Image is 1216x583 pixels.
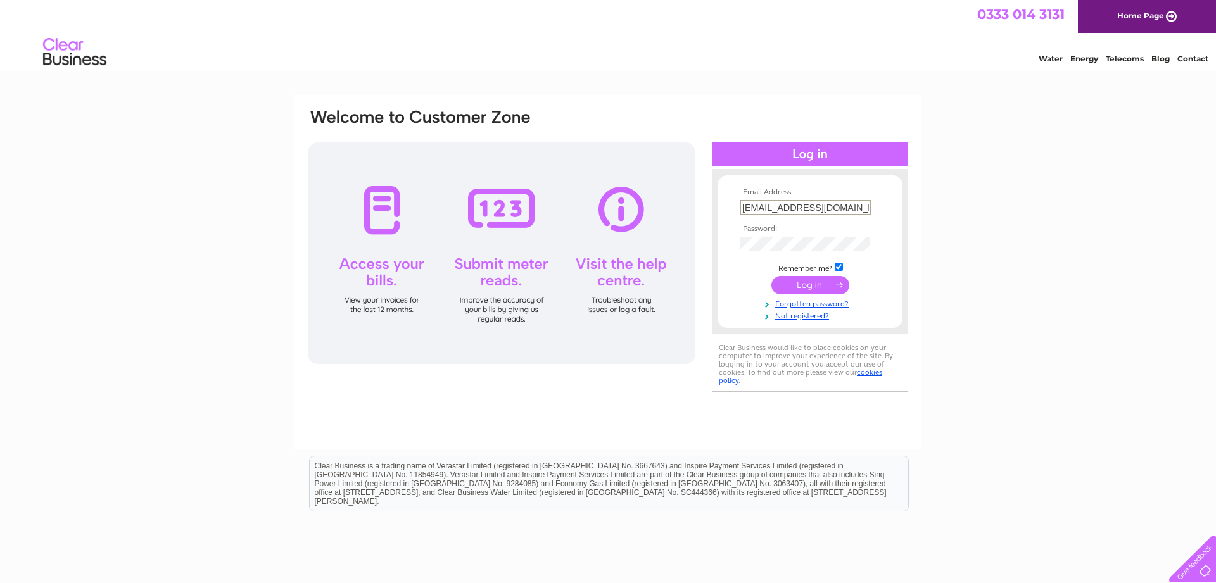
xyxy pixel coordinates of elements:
[740,297,883,309] a: Forgotten password?
[771,276,849,294] input: Submit
[1039,54,1063,63] a: Water
[712,337,908,392] div: Clear Business would like to place cookies on your computer to improve your experience of the sit...
[1177,54,1208,63] a: Contact
[1106,54,1144,63] a: Telecoms
[737,225,883,234] th: Password:
[737,261,883,273] td: Remember me?
[1151,54,1170,63] a: Blog
[1070,54,1098,63] a: Energy
[977,6,1065,22] a: 0333 014 3131
[719,368,882,385] a: cookies policy
[737,188,883,197] th: Email Address:
[310,7,908,61] div: Clear Business is a trading name of Verastar Limited (registered in [GEOGRAPHIC_DATA] No. 3667643...
[42,33,107,72] img: logo.png
[740,309,883,321] a: Not registered?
